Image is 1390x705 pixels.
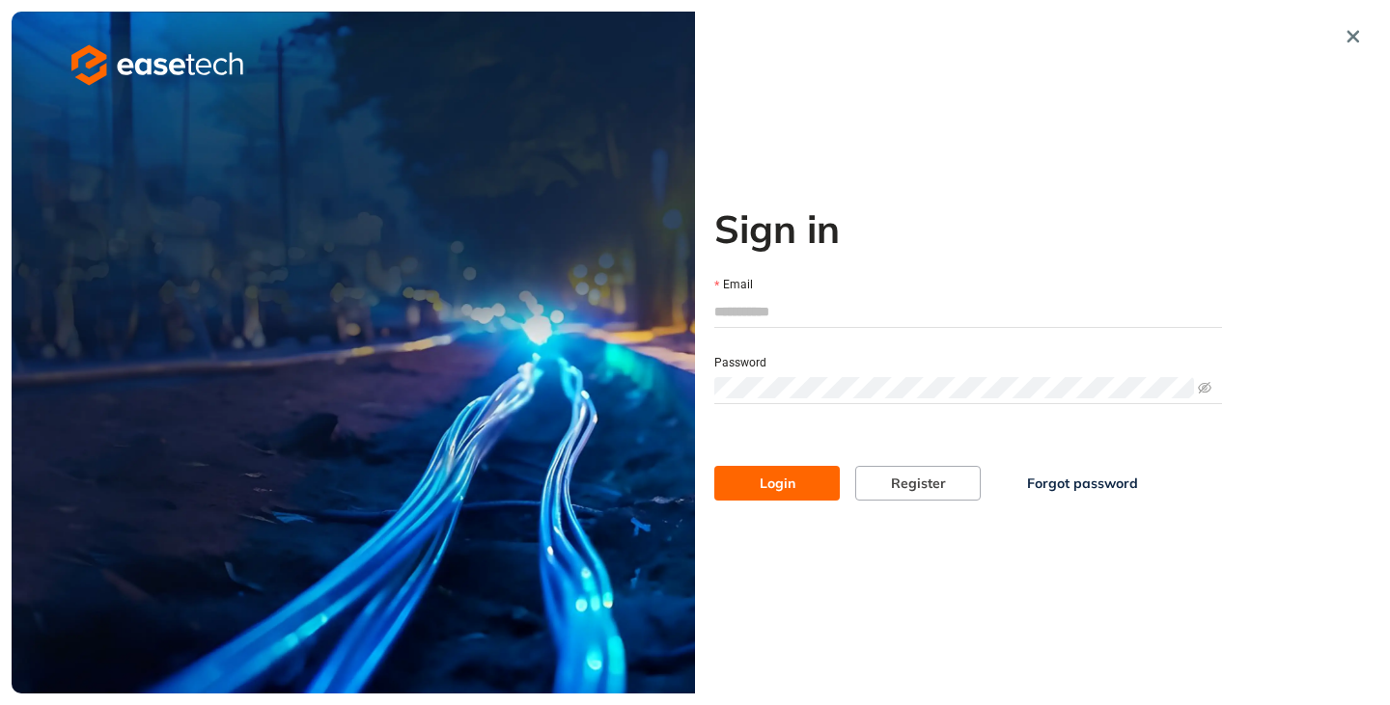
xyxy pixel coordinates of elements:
[996,466,1169,501] button: Forgot password
[714,354,766,372] label: Password
[891,473,946,494] span: Register
[1198,381,1211,394] span: eye-invisible
[1027,473,1138,494] span: Forgot password
[714,205,1222,252] h2: Sign in
[855,466,981,501] button: Register
[714,297,1222,326] input: Email
[714,466,840,501] button: Login
[714,276,753,294] label: Email
[760,473,795,494] span: Login
[714,377,1194,398] input: Password
[12,12,695,693] img: cover image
